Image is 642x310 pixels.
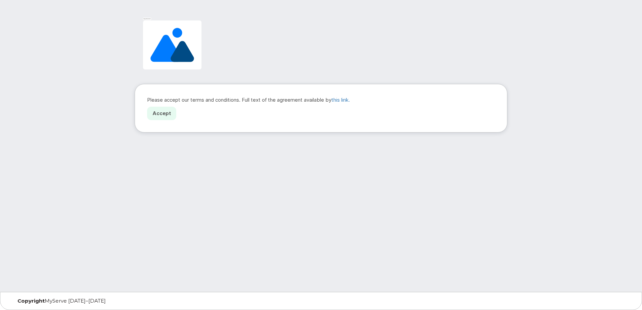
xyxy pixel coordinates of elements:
div: MyServe [DATE]–[DATE] [12,298,218,304]
a: Accept [147,107,176,120]
img: Image placeholder [140,17,204,72]
p: Please accept our terms and conditions. Full text of the agreement available by [147,96,495,103]
strong: Copyright [17,298,45,304]
a: this link. [331,97,350,103]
